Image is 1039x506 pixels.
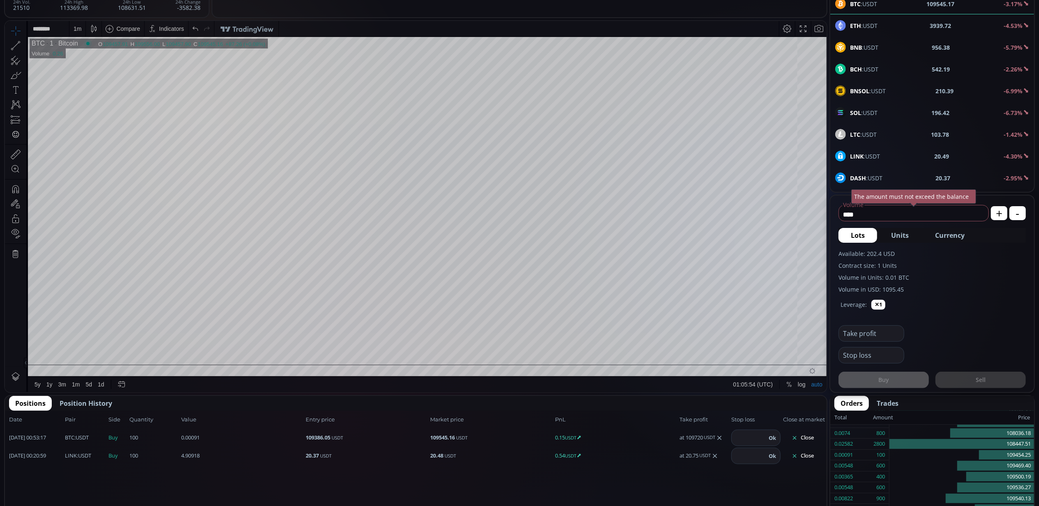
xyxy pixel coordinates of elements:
[110,356,123,371] div: Go to
[871,300,885,310] button: ✕1
[129,416,179,424] span: Quantity
[555,416,677,424] span: PnL
[27,30,44,36] div: Volume
[161,20,186,26] div: 109457.90
[834,471,853,482] div: 0.00365
[779,356,790,371] div: Toggle Percentage
[60,398,112,408] span: Position History
[850,130,877,139] span: :USDT
[877,398,898,408] span: Trades
[839,228,877,243] button: Lots
[889,428,1034,439] div: 108036.18
[850,152,880,161] span: :USDT
[936,174,951,182] b: 20.37
[850,108,878,117] span: :USDT
[839,285,1026,294] label: Volume in USD: 1095.45
[41,360,48,367] div: 1y
[932,108,950,117] b: 196.42
[306,452,319,459] b: 20.37
[67,360,75,367] div: 1m
[108,416,127,424] span: Side
[991,206,1007,220] button: +
[81,360,88,367] div: 5d
[851,189,976,204] div: The amount must not exceed the balance
[726,356,771,371] button: 01:05:54 (UTC)
[893,412,1030,423] div: Price
[680,452,729,460] div: at 20.75
[889,450,1034,461] div: 109454.25
[850,152,864,160] b: LINK
[93,20,98,26] div: O
[766,433,779,442] button: Ok
[731,416,781,424] span: Stop loss
[841,300,867,309] label: Leverage:
[189,20,193,26] div: C
[680,434,729,442] div: at 109720
[699,452,711,459] small: USDT
[431,416,553,424] span: Market price
[108,452,127,460] span: Buy
[53,396,118,411] button: Position History
[889,439,1034,450] div: 108447.51
[1004,109,1023,117] b: -6.73%
[850,109,861,117] b: SOL
[48,19,73,26] div: Bitcoin
[834,428,850,439] div: 0.0074
[850,131,860,138] b: LTC
[565,435,576,441] small: USDT
[851,230,865,240] span: Lots
[1004,65,1023,73] b: -2.26%
[873,412,893,423] div: Amount
[555,452,677,460] span: 0.54
[936,87,954,95] b: 210.39
[1004,174,1023,182] b: -2.95%
[193,20,218,26] div: 109545.16
[834,493,853,504] div: 0.00822
[9,396,52,411] button: Positions
[306,416,428,424] span: Entry price
[108,434,127,442] span: Buy
[15,398,46,408] span: Positions
[839,273,1026,282] label: Volume in Units: 0.01 BTC
[871,396,905,411] button: Trades
[1004,131,1023,138] b: -1.42%
[221,20,260,26] div: +87.26 (+0.08%)
[704,434,715,441] small: USDT
[157,20,161,26] div: L
[7,110,14,117] div: 
[850,87,869,95] b: BNSOL
[841,398,863,408] span: Orders
[565,453,576,459] small: USDT
[876,428,885,439] div: 800
[931,130,949,139] b: 103.78
[1009,206,1026,220] button: -
[850,21,878,30] span: :USDT
[783,431,822,444] button: Close
[19,336,23,347] div: Hide Drawings Toolbar
[839,249,1026,258] label: Available: 202.4 USD
[850,22,861,30] b: ETH
[65,452,77,459] b: LINK
[804,356,820,371] div: Toggle Auto Scale
[320,453,332,459] small: USDT
[766,451,779,460] button: Ok
[9,416,62,424] span: Date
[834,439,853,449] div: 0.02582
[879,228,921,243] button: Units
[30,360,36,367] div: 5y
[1004,87,1023,95] b: -6.99%
[850,174,882,182] span: :USDT
[1004,22,1023,30] b: -4.53%
[65,434,89,442] span: :USDT
[1004,44,1023,51] b: -5.79%
[834,450,853,460] div: 0.00091
[1004,152,1023,160] b: -4.30%
[129,434,179,442] span: 100
[889,460,1034,471] div: 109469.40
[69,5,76,11] div: 1 m
[445,453,456,459] small: USDT
[839,261,1026,270] label: Contract size: 1 Units
[876,482,885,493] div: 600
[873,439,885,449] div: 2800
[40,19,48,26] div: 1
